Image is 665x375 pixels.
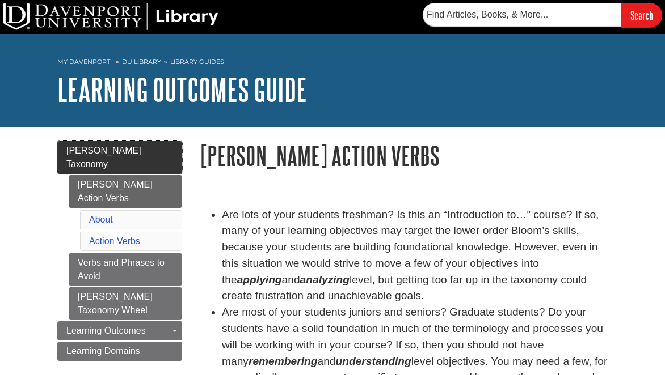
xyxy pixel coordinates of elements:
[423,3,662,27] form: Searches DU Library's articles, books, and more
[57,72,307,107] a: Learning Outcomes Guide
[249,355,318,367] em: remembering
[122,58,161,66] a: DU Library
[170,58,224,66] a: Library Guides
[621,3,662,27] input: Search
[3,3,218,30] img: DU Library
[222,207,608,305] li: Are lots of your students freshman? Is this an “Introduction to…” course? If so, many of your lea...
[66,326,146,335] span: Learning Outcomes
[336,355,411,367] em: understanding
[237,274,282,285] strong: applying
[57,141,182,361] div: Guide Page Menu
[57,321,182,340] a: Learning Outcomes
[423,3,621,27] input: Find Articles, Books, & More...
[66,346,140,356] span: Learning Domains
[66,146,141,169] span: [PERSON_NAME] Taxonomy
[89,236,140,246] a: Action Verbs
[69,253,182,286] a: Verbs and Phrases to Avoid
[57,57,110,67] a: My Davenport
[69,287,182,320] a: [PERSON_NAME] Taxonomy Wheel
[199,141,608,170] h1: [PERSON_NAME] Action Verbs
[57,342,182,361] a: Learning Domains
[89,215,113,224] a: About
[69,175,182,208] a: [PERSON_NAME] Action Verbs
[57,141,182,174] a: [PERSON_NAME] Taxonomy
[57,54,608,73] nav: breadcrumb
[300,274,350,285] strong: analyzing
